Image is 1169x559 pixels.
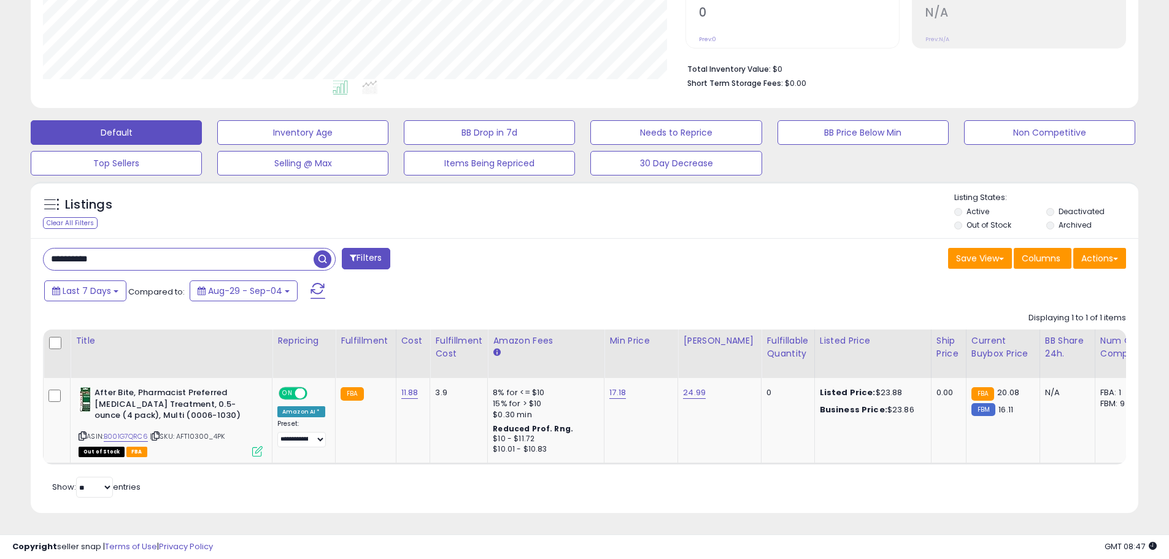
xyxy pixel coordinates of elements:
small: Amazon Fees. [493,347,500,358]
a: 11.88 [401,387,419,399]
b: Total Inventory Value: [687,64,771,74]
div: Num of Comp. [1100,334,1145,360]
b: Business Price: [820,404,887,415]
div: Listed Price [820,334,926,347]
label: Active [966,206,989,217]
h2: N/A [925,6,1125,22]
div: Current Buybox Price [971,334,1035,360]
span: 16.11 [998,404,1013,415]
button: Default [31,120,202,145]
div: Repricing [277,334,330,347]
span: OFF [306,388,325,399]
a: 17.18 [609,387,626,399]
button: 30 Day Decrease [590,151,762,175]
span: Compared to: [128,286,185,298]
div: Cost [401,334,425,347]
div: 0.00 [936,387,957,398]
button: Selling @ Max [217,151,388,175]
div: 0 [766,387,804,398]
button: Save View [948,248,1012,269]
div: N/A [1045,387,1086,398]
label: Out of Stock [966,220,1011,230]
b: After Bite, Pharmacist Preferred [MEDICAL_DATA] Treatment, 0.5-ounce (4 pack), Multi (0006-1030) [95,387,244,425]
button: Columns [1014,248,1071,269]
small: Prev: 0 [699,36,716,43]
div: Displaying 1 to 1 of 1 items [1028,312,1126,324]
div: Min Price [609,334,673,347]
button: Aug-29 - Sep-04 [190,280,298,301]
img: 41jdouZ-r0L._SL40_.jpg [79,387,91,412]
span: All listings that are currently out of stock and unavailable for purchase on Amazon [79,447,125,457]
button: Top Sellers [31,151,202,175]
label: Archived [1059,220,1092,230]
button: Filters [342,248,390,269]
span: Show: entries [52,481,141,493]
div: Fulfillable Quantity [766,334,809,360]
div: Amazon Fees [493,334,599,347]
div: Clear All Filters [43,217,98,229]
button: BB Price Below Min [777,120,949,145]
div: Title [75,334,267,347]
div: ASIN: [79,387,263,455]
div: Ship Price [936,334,961,360]
span: ON [280,388,295,399]
div: $0.30 min [493,409,595,420]
div: 8% for <= $10 [493,387,595,398]
button: Non Competitive [964,120,1135,145]
span: Last 7 Days [63,285,111,297]
b: Short Term Storage Fees: [687,78,783,88]
a: B001G7QRC6 [104,431,148,442]
a: Privacy Policy [159,541,213,552]
button: Needs to Reprice [590,120,762,145]
button: Inventory Age [217,120,388,145]
strong: Copyright [12,541,57,552]
small: FBA [971,387,994,401]
div: Preset: [277,420,326,447]
div: BB Share 24h. [1045,334,1090,360]
div: FBM: 9 [1100,398,1141,409]
button: Items Being Repriced [404,151,575,175]
b: Reduced Prof. Rng. [493,423,573,434]
div: $23.86 [820,404,922,415]
span: $0.00 [785,77,806,89]
span: 2025-09-12 08:47 GMT [1105,541,1157,552]
div: 3.9 [435,387,478,398]
b: Listed Price: [820,387,876,398]
div: seller snap | | [12,541,213,553]
div: Amazon AI * [277,406,325,417]
h5: Listings [65,196,112,214]
div: $10.01 - $10.83 [493,444,595,455]
button: Actions [1073,248,1126,269]
span: Aug-29 - Sep-04 [208,285,282,297]
span: FBA [126,447,147,457]
div: $10 - $11.72 [493,434,595,444]
small: FBA [341,387,363,401]
h2: 0 [699,6,899,22]
a: Terms of Use [105,541,157,552]
div: 15% for > $10 [493,398,595,409]
button: Last 7 Days [44,280,126,301]
div: $23.88 [820,387,922,398]
span: | SKU: AFT10300_4PK [150,431,225,441]
span: Columns [1022,252,1060,264]
span: 20.08 [997,387,1019,398]
div: Fulfillment Cost [435,334,482,360]
label: Deactivated [1059,206,1105,217]
div: FBA: 1 [1100,387,1141,398]
li: $0 [687,61,1117,75]
a: 24.99 [683,387,706,399]
small: FBM [971,403,995,416]
button: BB Drop in 7d [404,120,575,145]
div: [PERSON_NAME] [683,334,756,347]
p: Listing States: [954,192,1138,204]
small: Prev: N/A [925,36,949,43]
div: Fulfillment [341,334,390,347]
